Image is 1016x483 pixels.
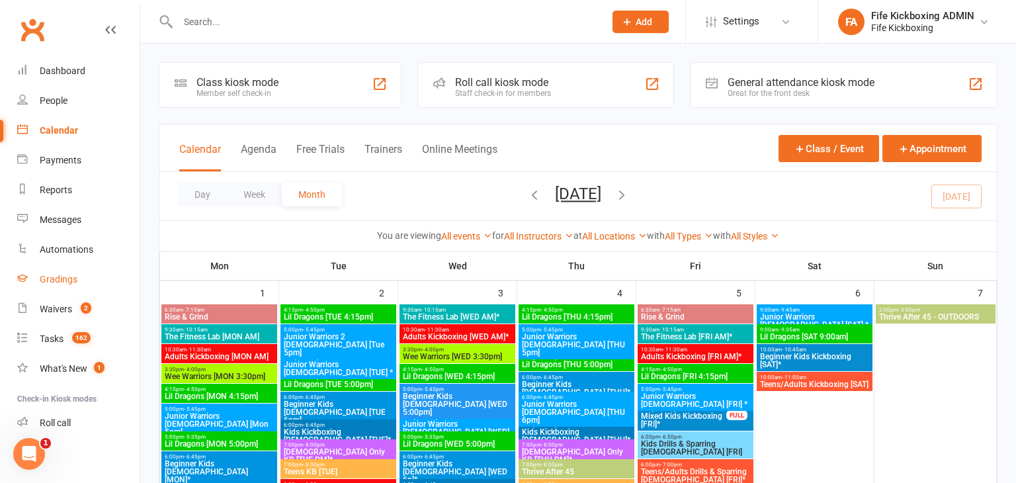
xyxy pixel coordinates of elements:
strong: with [647,230,665,241]
a: Messages [17,205,140,235]
strong: for [492,230,504,241]
span: Lil Dragons [SAT 9:00am] [759,333,870,341]
a: Roll call [17,408,140,438]
span: 10:00am [759,347,870,353]
span: Junior Warriors [DEMOGRAPHIC_DATA] [Mon 5pm] [164,412,275,436]
span: Add [636,17,652,27]
div: Payments [40,155,81,165]
span: - 6:45pm [303,422,325,428]
span: 10:30am [640,347,751,353]
span: Lil Dragons [THU 4:15pm] [521,313,632,321]
div: What's New [40,363,87,374]
div: Member self check-in [196,89,278,98]
span: - 8:00pm [541,462,563,468]
span: - 5:45pm [660,386,682,392]
span: - 11:30am [425,327,449,333]
span: - 5:45pm [541,327,563,333]
span: Mixed Kids Kickboxing [FRI]* [640,412,727,428]
span: - 4:50pm [303,307,325,313]
span: Settings [723,7,759,36]
span: - 8:00pm [303,462,325,468]
span: 7:00pm [521,442,632,448]
span: - 5:45pm [303,327,325,333]
span: Beginner Kids [DEMOGRAPHIC_DATA] [TUE 6pm] [283,400,394,424]
a: Automations [17,235,140,265]
div: Class kiosk mode [196,76,278,89]
span: Teens KB [TUE] [283,468,394,476]
button: Trainers [364,143,402,171]
span: - 6:45pm [422,454,444,460]
a: All Styles [731,231,779,241]
span: 7:00pm [283,462,394,468]
span: [DEMOGRAPHIC_DATA] Only KB [TUE PM]* [283,448,394,464]
span: - 7:00pm [660,462,682,468]
span: Adults Kickboxing [MON AM] [164,353,275,361]
span: - 4:50pm [184,386,206,392]
div: 4 [617,281,636,303]
button: Month [282,183,342,206]
a: Payments [17,146,140,175]
span: 6:00pm [283,422,394,428]
span: Junior Warriors 2 [DEMOGRAPHIC_DATA] [Tue 5pm] [283,333,394,357]
span: 5:00pm [164,434,275,440]
button: Online Meetings [422,143,497,171]
a: Dashboard [17,56,140,86]
iframe: Intercom live chat [13,438,45,470]
a: Clubworx [16,13,49,46]
span: 6:00pm [164,454,275,460]
div: Automations [40,244,93,255]
span: 5:00pm [521,327,632,333]
span: 3:30pm [402,347,513,353]
th: Tue [279,252,398,280]
span: 4:15pm [283,307,394,313]
span: 9:30am [402,307,513,313]
a: Tasks 162 [17,324,140,354]
span: 4:15pm [164,386,275,392]
span: - 10:45am [782,347,806,353]
span: Junior Warriors [DEMOGRAPHIC_DATA] [FRI] * [640,392,751,408]
span: - 10:15am [421,307,446,313]
div: Tasks [40,333,63,344]
span: - 8:00pm [303,442,325,448]
div: 7 [978,281,996,303]
span: The Fitness Lab [MON AM] [164,333,275,341]
span: Lil Dragons [MON 5:00pm] [164,440,275,448]
span: 4:15pm [402,367,513,373]
button: Appointment [882,135,982,162]
span: - 9:35am [779,327,800,333]
span: - 5:35pm [422,434,444,440]
span: 5:00pm [402,434,513,440]
span: Lil Dragons [TUE 5:00pm] [283,380,394,388]
span: Adults Kickboxing [WED AM]* [402,333,513,341]
span: Junior Warriors [DEMOGRAPHIC_DATA] [THU 5pm] [521,333,632,357]
th: Wed [398,252,517,280]
span: - 4:50pm [660,367,682,373]
span: Kids Kickboxing [DEMOGRAPHIC_DATA] [THU]* [521,428,632,444]
a: All Locations [582,231,647,241]
span: Junior Warriors [DEMOGRAPHIC_DATA] [SAT] * [759,313,870,329]
div: 1 [260,281,278,303]
span: Kids Drills & Sparring [DEMOGRAPHIC_DATA] [FRI] [640,440,751,456]
div: FA [838,9,865,35]
span: 5:00pm [164,406,275,412]
span: 6:30am [640,307,751,313]
strong: at [573,230,582,241]
span: 162 [72,332,91,343]
a: Reports [17,175,140,205]
button: Class / Event [779,135,879,162]
span: - 6:45pm [184,454,206,460]
span: 7:00pm [283,442,394,448]
strong: You are viewing [377,230,441,241]
span: Adults Kickboxing [FRI AM]* [640,353,751,361]
span: Junior Warriors [DEMOGRAPHIC_DATA] [TUE] * [283,361,394,376]
span: Lil Dragons [MON 4:15pm] [164,392,275,400]
span: - 11:30am [187,347,211,353]
span: - 11:30am [663,347,687,353]
span: - 6:50pm [660,434,682,440]
span: Teens/Adults Kickboxing [SAT] [759,380,870,388]
div: Staff check-in for members [455,89,551,98]
a: All events [441,231,492,241]
span: 4:15pm [640,367,751,373]
span: Wee Warriors [WED 3:30pm] [402,353,513,361]
span: 3:30pm [164,367,275,373]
